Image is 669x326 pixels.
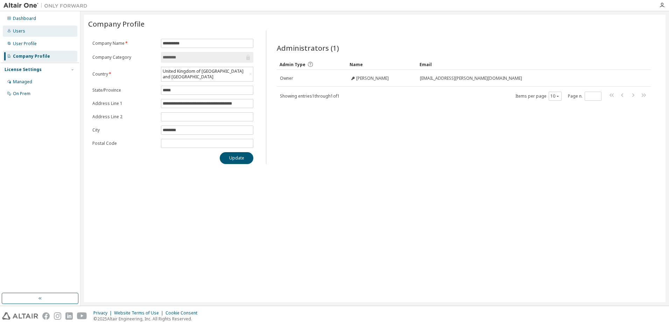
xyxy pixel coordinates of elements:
img: facebook.svg [42,312,50,320]
div: Privacy [93,310,114,316]
div: United Kingdom of [GEOGRAPHIC_DATA] and [GEOGRAPHIC_DATA] [162,68,247,81]
span: [EMAIL_ADDRESS][PERSON_NAME][DOMAIN_NAME] [420,76,522,81]
div: Email [420,59,631,70]
img: youtube.svg [77,312,87,320]
img: instagram.svg [54,312,61,320]
span: Page n. [568,92,601,101]
label: Company Category [92,55,157,60]
button: 10 [550,93,560,99]
img: linkedin.svg [65,312,73,320]
div: Dashboard [13,16,36,21]
div: Users [13,28,25,34]
button: Update [220,152,253,164]
div: United Kingdom of [GEOGRAPHIC_DATA] and [GEOGRAPHIC_DATA] [161,67,253,81]
div: License Settings [5,67,42,72]
div: Cookie Consent [166,310,202,316]
label: State/Province [92,87,157,93]
img: Altair One [3,2,91,9]
span: Admin Type [280,62,305,68]
label: Company Name [92,41,157,46]
div: User Profile [13,41,37,47]
label: Postal Code [92,141,157,146]
span: Company Profile [88,19,145,29]
div: Company Profile [13,54,50,59]
label: City [92,127,157,133]
label: Country [92,71,157,77]
span: Items per page [515,92,562,101]
div: On Prem [13,91,30,97]
label: Address Line 2 [92,114,157,120]
div: Name [350,59,414,70]
div: Managed [13,79,32,85]
span: Showing entries 1 through 1 of 1 [280,93,340,99]
span: Owner [280,76,293,81]
p: © 2025 Altair Engineering, Inc. All Rights Reserved. [93,316,202,322]
span: Administrators (1) [277,43,339,53]
span: [PERSON_NAME] [356,76,389,81]
div: Website Terms of Use [114,310,166,316]
label: Address Line 1 [92,101,157,106]
img: altair_logo.svg [2,312,38,320]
